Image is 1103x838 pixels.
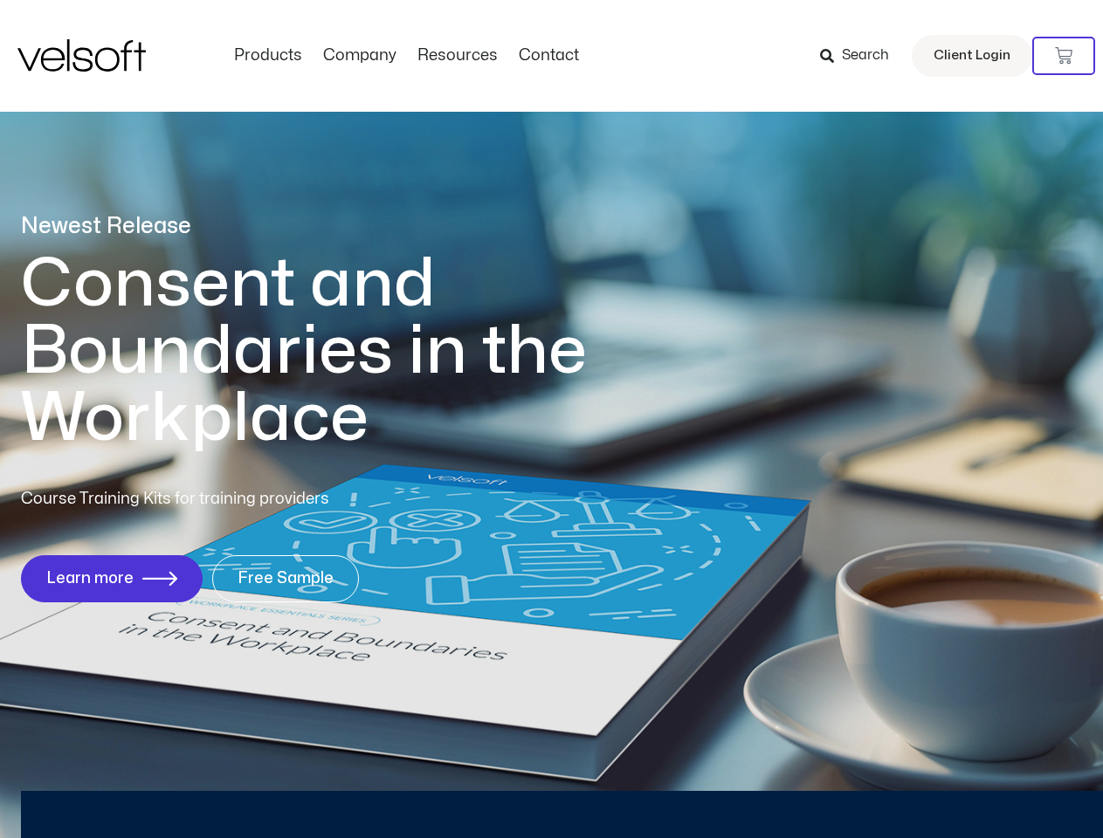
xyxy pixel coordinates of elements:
[17,39,146,72] img: Velsoft Training Materials
[912,35,1032,77] a: Client Login
[238,570,334,587] span: Free Sample
[820,41,901,71] a: Search
[21,211,658,242] p: Newest Release
[224,46,313,65] a: ProductsMenu Toggle
[224,46,589,65] nav: Menu
[934,45,1010,67] span: Client Login
[46,570,134,587] span: Learn more
[407,46,508,65] a: ResourcesMenu Toggle
[21,251,658,452] h1: Consent and Boundaries in the Workplace
[842,45,889,67] span: Search
[508,46,589,65] a: ContactMenu Toggle
[21,555,203,602] a: Learn more
[21,487,456,512] p: Course Training Kits for training providers
[313,46,407,65] a: CompanyMenu Toggle
[212,555,359,602] a: Free Sample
